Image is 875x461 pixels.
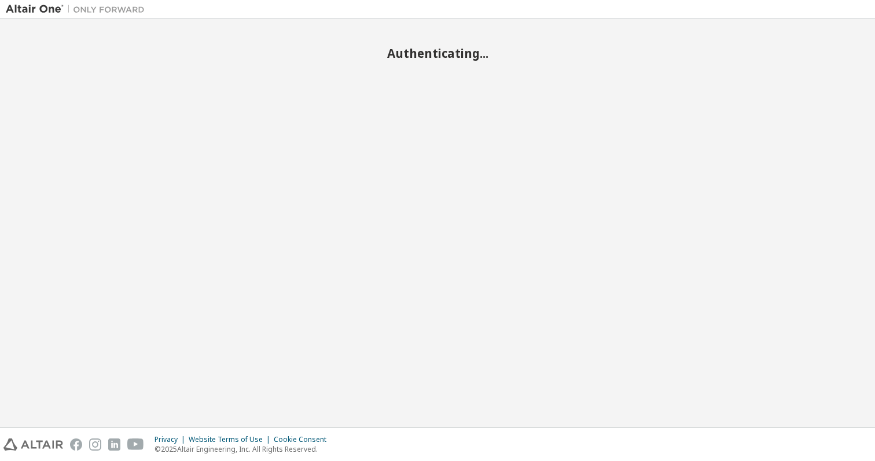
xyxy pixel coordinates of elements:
[6,3,150,15] img: Altair One
[3,438,63,451] img: altair_logo.svg
[89,438,101,451] img: instagram.svg
[70,438,82,451] img: facebook.svg
[108,438,120,451] img: linkedin.svg
[155,444,333,454] p: © 2025 Altair Engineering, Inc. All Rights Reserved.
[189,435,274,444] div: Website Terms of Use
[155,435,189,444] div: Privacy
[6,46,869,61] h2: Authenticating...
[127,438,144,451] img: youtube.svg
[274,435,333,444] div: Cookie Consent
